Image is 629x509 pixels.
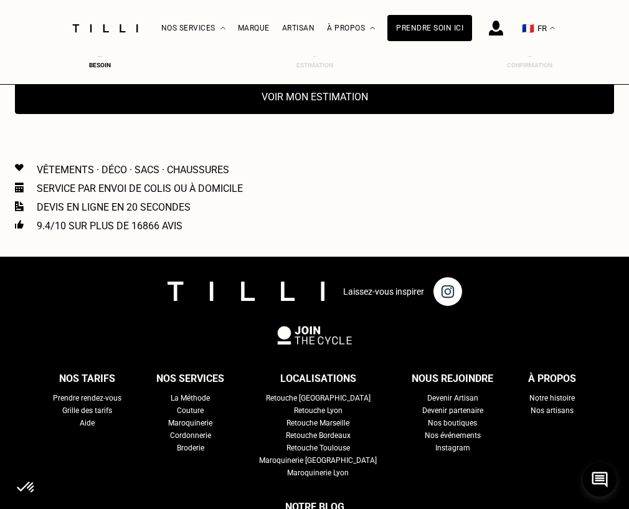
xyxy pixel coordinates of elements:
a: Grille des tarifs [62,404,112,417]
a: Broderie [177,442,204,454]
div: À propos [327,1,375,56]
p: 9.4/10 sur plus de 16866 avis [37,220,182,232]
p: Laissez-vous inspirer [343,287,424,297]
div: Nos tarifs [59,369,115,388]
p: Vêtements · Déco · Sacs · Chaussures [37,164,229,176]
img: Menu déroulant à propos [370,27,375,30]
div: Nous rejoindre [412,369,493,388]
img: Icon [15,183,24,193]
a: La Méthode [171,392,210,404]
a: Artisan [282,24,315,32]
a: Marque [238,24,270,32]
img: Icon [15,201,24,211]
div: Nos services [156,369,224,388]
a: Couture [177,404,204,417]
a: Retouche Marseille [286,417,349,429]
img: Icon [15,220,24,229]
a: Maroquinerie [GEOGRAPHIC_DATA] [259,454,377,467]
p: Service par envoi de colis ou à domicile [37,183,243,194]
a: Nos artisans [531,404,574,417]
div: Confirmation [504,62,554,69]
button: Voir mon estimation [15,80,614,114]
p: Devis en ligne en 20 secondes [37,201,191,213]
a: Maroquinerie Lyon [287,467,349,479]
div: Nos services [161,1,225,56]
a: Retouche [GEOGRAPHIC_DATA] [266,392,371,404]
img: menu déroulant [550,27,555,30]
img: logo Join The Cycle [277,326,352,345]
a: Retouche Bordeaux [286,429,351,442]
a: Prendre soin ici [387,15,472,41]
div: Estimation [290,62,339,69]
a: Nos boutiques [428,417,477,429]
a: Maroquinerie [168,417,212,429]
a: Nos événements [425,429,481,442]
div: Besoin [75,62,125,69]
span: 🇫🇷 [522,22,534,34]
a: Devenir Artisan [427,392,478,404]
a: Notre histoire [529,392,575,404]
img: icône connexion [489,21,503,36]
img: logo Tilli [168,282,324,301]
div: À propos [528,369,576,388]
img: Icon [15,164,24,171]
div: Localisations [280,369,356,388]
a: Aide [80,417,95,429]
button: 🇫🇷 FR [516,1,561,56]
a: Instagram [435,442,470,454]
img: Logo du service de couturière Tilli [68,24,143,32]
a: Retouche Lyon [294,404,343,417]
img: page instagram de Tilli une retoucherie à domicile [433,277,462,306]
a: Devenir partenaire [422,404,483,417]
a: Prendre rendez-vous [53,392,121,404]
a: Cordonnerie [170,429,211,442]
a: Retouche Toulouse [286,442,350,454]
img: Menu déroulant [220,27,225,30]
